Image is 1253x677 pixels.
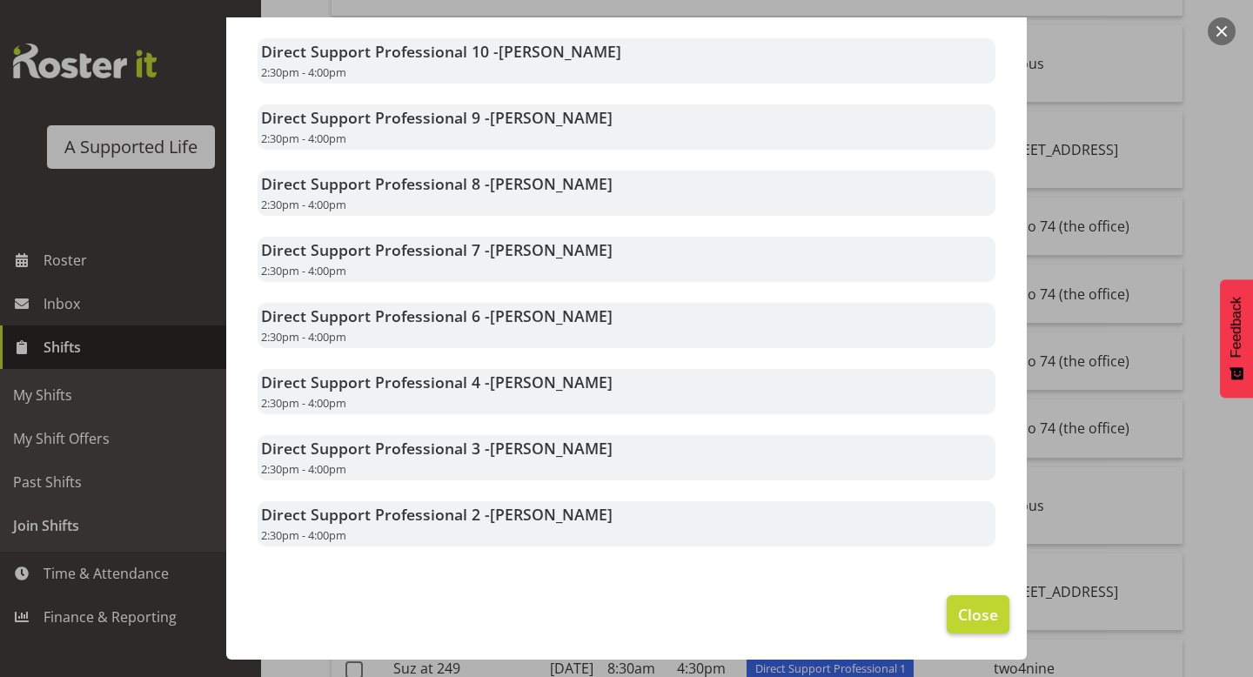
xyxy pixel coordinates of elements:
[1229,297,1244,358] span: Feedback
[261,305,613,326] strong: Direct Support Professional 6 -
[490,504,613,525] span: [PERSON_NAME]
[261,131,346,146] span: 2:30pm - 4:00pm
[490,239,613,260] span: [PERSON_NAME]
[261,461,346,477] span: 2:30pm - 4:00pm
[499,41,621,62] span: [PERSON_NAME]
[261,41,621,62] strong: Direct Support Professional 10 -
[261,395,346,411] span: 2:30pm - 4:00pm
[261,173,613,194] strong: Direct Support Professional 8 -
[958,603,998,626] span: Close
[261,372,613,392] strong: Direct Support Professional 4 -
[261,239,613,260] strong: Direct Support Professional 7 -
[490,173,613,194] span: [PERSON_NAME]
[947,595,1009,633] button: Close
[261,329,346,345] span: 2:30pm - 4:00pm
[261,504,613,525] strong: Direct Support Professional 2 -
[261,527,346,543] span: 2:30pm - 4:00pm
[1220,279,1253,398] button: Feedback - Show survey
[261,263,346,278] span: 2:30pm - 4:00pm
[261,64,346,80] span: 2:30pm - 4:00pm
[490,107,613,128] span: [PERSON_NAME]
[261,107,613,128] strong: Direct Support Professional 9 -
[490,305,613,326] span: [PERSON_NAME]
[261,438,613,459] strong: Direct Support Professional 3 -
[490,438,613,459] span: [PERSON_NAME]
[490,372,613,392] span: [PERSON_NAME]
[261,197,346,212] span: 2:30pm - 4:00pm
